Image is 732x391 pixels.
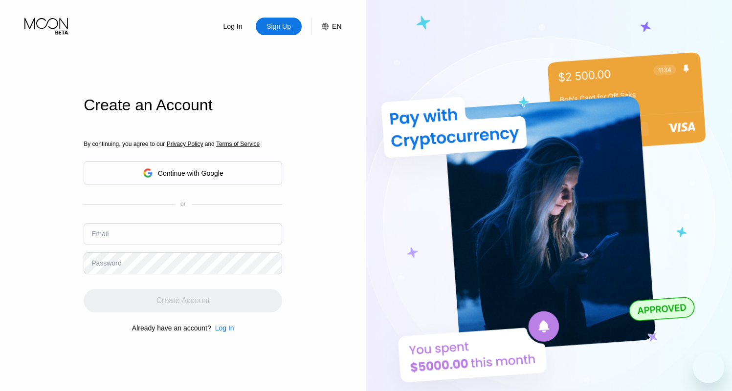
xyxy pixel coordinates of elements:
[210,18,256,35] div: Log In
[332,22,341,30] div: EN
[311,18,341,35] div: EN
[203,141,216,147] span: and
[91,230,109,238] div: Email
[167,141,203,147] span: Privacy Policy
[84,96,282,114] div: Create an Account
[132,324,211,332] div: Already have an account?
[266,21,292,31] div: Sign Up
[216,141,260,147] span: Terms of Service
[158,169,223,177] div: Continue with Google
[211,324,234,332] div: Log In
[256,18,302,35] div: Sign Up
[84,141,282,147] div: By continuing, you agree to our
[180,201,186,207] div: or
[91,259,121,267] div: Password
[215,324,234,332] div: Log In
[693,352,724,383] iframe: Button to launch messaging window
[84,161,282,185] div: Continue with Google
[222,21,244,31] div: Log In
